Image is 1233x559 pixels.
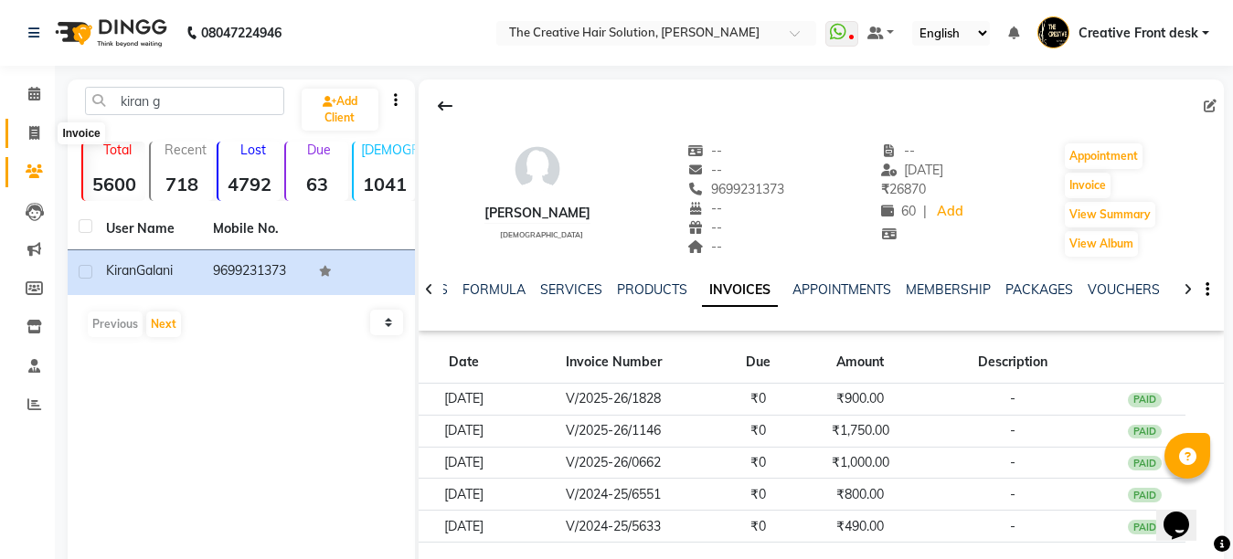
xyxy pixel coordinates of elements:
span: - [1010,390,1015,406]
a: Add [934,199,966,225]
th: User Name [95,208,202,250]
div: PAID [1128,456,1163,470]
th: Description [921,342,1104,384]
button: Appointment [1065,143,1143,169]
td: ₹0 [717,415,800,447]
td: V/2025-26/1828 [510,384,717,416]
a: MEMBERSHIP [906,281,991,298]
strong: 4792 [218,173,281,195]
td: 9699231373 [202,250,309,295]
div: PAID [1128,488,1163,502]
a: FORMULA [462,281,526,298]
span: -- [687,200,722,216]
span: | [923,202,927,221]
span: 60 [881,203,916,219]
a: APPOINTMENTS [792,281,891,298]
th: Invoice Number [510,342,717,384]
span: - [1010,454,1015,470]
span: - [1010,518,1015,534]
span: - [1010,486,1015,502]
span: -- [687,219,722,236]
span: Galani [136,262,173,279]
div: PAID [1128,520,1163,534]
span: -- [687,162,722,178]
td: [DATE] [419,479,510,511]
a: PRODUCTS [617,281,687,298]
td: ₹0 [717,511,800,543]
div: PAID [1128,393,1163,407]
a: Add Client [302,89,378,131]
td: ₹0 [717,479,800,511]
img: Creative Front desk [1037,16,1069,48]
div: PAID [1128,425,1163,439]
p: Lost [226,142,281,158]
a: PACKAGES [1005,281,1073,298]
span: -- [687,238,722,255]
td: V/2024-25/6551 [510,479,717,511]
td: [DATE] [419,511,510,543]
span: 26870 [881,181,926,197]
strong: 718 [151,173,213,195]
strong: 5600 [83,173,145,195]
a: VOUCHERS [1088,281,1160,298]
div: [PERSON_NAME] [484,204,590,223]
td: V/2025-26/0662 [510,447,717,479]
td: V/2024-25/5633 [510,511,717,543]
td: [DATE] [419,447,510,479]
span: -- [687,142,722,159]
span: Creative Front desk [1079,24,1198,43]
img: logo [47,7,172,58]
p: Due [290,142,348,158]
td: ₹800.00 [799,479,921,511]
td: V/2025-26/1146 [510,415,717,447]
div: Invoice [58,122,104,144]
img: avatar [510,142,565,196]
button: Invoice [1065,173,1111,198]
iframe: chat widget [1156,486,1215,541]
td: ₹1,750.00 [799,415,921,447]
button: View Summary [1065,202,1155,227]
th: Amount [799,342,921,384]
span: ₹ [881,181,889,197]
button: Next [146,311,181,337]
th: Due [717,342,800,384]
td: ₹0 [717,447,800,479]
span: [DEMOGRAPHIC_DATA] [500,230,583,239]
a: SERVICES [540,281,602,298]
strong: 63 [286,173,348,195]
button: View Album [1065,231,1138,257]
td: ₹900.00 [799,384,921,416]
span: -- [881,142,916,159]
span: Kiran [106,262,136,279]
span: [DATE] [881,162,944,178]
th: Date [419,342,510,384]
p: Recent [158,142,213,158]
td: ₹1,000.00 [799,447,921,479]
td: ₹0 [717,384,800,416]
p: [DEMOGRAPHIC_DATA] [361,142,416,158]
p: Total [90,142,145,158]
td: ₹490.00 [799,511,921,543]
td: [DATE] [419,415,510,447]
b: 08047224946 [201,7,282,58]
th: Mobile No. [202,208,309,250]
strong: 1041 [354,173,416,195]
span: - [1010,422,1015,438]
td: [DATE] [419,384,510,416]
a: INVOICES [702,274,778,307]
input: Search by Name/Mobile/Email/Code [85,87,284,115]
span: 9699231373 [687,181,784,197]
div: Back to Client [426,89,464,123]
